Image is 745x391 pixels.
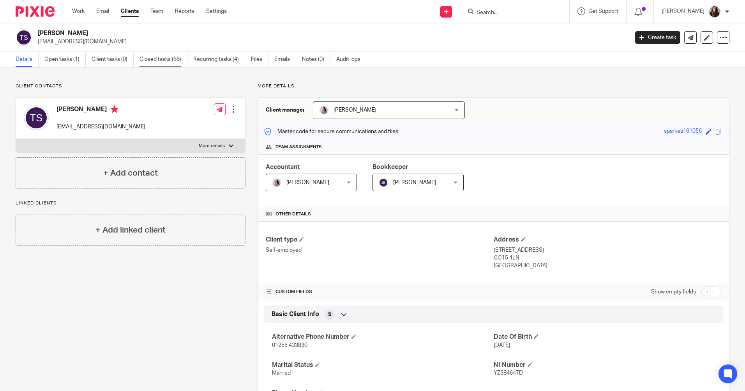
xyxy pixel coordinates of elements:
a: Email [96,7,109,15]
img: Pixie [16,6,55,17]
span: [DATE] [494,343,510,348]
a: Closed tasks (86) [139,52,187,67]
span: Accountant [266,164,300,170]
a: Client tasks (0) [92,52,134,67]
h4: NI Number [494,361,715,369]
img: svg%3E [24,105,49,130]
span: Team assignments [275,144,322,150]
h4: + Add linked client [95,224,166,236]
span: Basic Client Info [272,310,319,318]
p: [EMAIL_ADDRESS][DOMAIN_NAME] [38,38,623,46]
h4: CUSTOM FIELDS [266,289,493,295]
a: Settings [206,7,227,15]
p: [STREET_ADDRESS] [494,246,721,254]
p: [EMAIL_ADDRESS][DOMAIN_NAME] [56,123,145,131]
span: Get Support [588,9,618,14]
a: Reports [175,7,194,15]
span: Married [272,370,291,376]
h4: Client type [266,236,493,244]
span: [PERSON_NAME] [286,180,329,185]
input: Search [476,9,546,16]
a: Files [251,52,268,67]
p: Self-employed [266,246,493,254]
span: 01255 433830 [272,343,307,348]
h4: Date Of Birth [494,333,715,341]
p: Client contacts [16,83,245,89]
span: [PERSON_NAME] [334,107,376,113]
span: [PERSON_NAME] [393,180,436,185]
span: Other details [275,211,311,217]
h4: Alternative Phone Number [272,333,493,341]
i: Primary [111,105,118,113]
img: Olivia.jpg [319,105,328,115]
a: Open tasks (1) [44,52,86,67]
a: Details [16,52,39,67]
img: IMG_0011.jpg [708,5,721,18]
h4: Address [494,236,721,244]
span: 5 [328,311,331,318]
a: Recurring tasks (4) [193,52,245,67]
img: Olivia.jpg [272,178,281,187]
img: svg%3E [16,29,32,46]
h3: Client manager [266,106,305,114]
h4: + Add contact [103,167,158,179]
span: Bookkeeper [372,164,408,170]
p: More details [258,83,729,89]
p: Master code for secure communications and files [264,128,398,135]
h4: Marital Status [272,361,493,369]
p: CO15 4LN [494,254,721,262]
a: Work [72,7,85,15]
h4: [PERSON_NAME] [56,105,145,115]
a: Create task [635,31,680,44]
a: Audit logs [336,52,366,67]
p: [GEOGRAPHIC_DATA] [494,262,721,270]
div: sparkes161056 [664,127,702,136]
p: [PERSON_NAME] [662,7,704,15]
a: Notes (0) [302,52,330,67]
span: YZ384647D [494,370,523,376]
p: More details [199,143,225,149]
label: Show empty fields [651,288,696,296]
a: Emails [274,52,296,67]
img: svg%3E [379,178,388,187]
p: Linked clients [16,200,245,206]
h2: [PERSON_NAME] [38,29,506,37]
a: Clients [121,7,139,15]
a: Team [150,7,163,15]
